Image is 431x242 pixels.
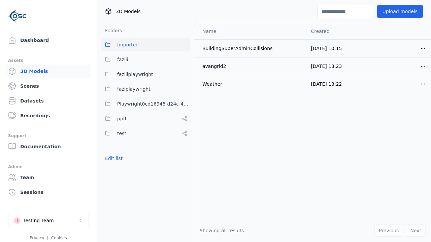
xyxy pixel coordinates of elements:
span: ppff [117,115,126,123]
button: Imported [101,38,190,51]
th: Name [194,23,305,39]
span: | [47,236,48,240]
a: Scenes [5,79,91,93]
span: Showing all results [200,228,244,233]
h3: Folders [101,27,122,34]
a: 3D Models [5,65,91,78]
a: Privacy [30,236,44,240]
div: Weather [202,81,300,87]
th: Created [305,23,368,39]
span: Imported [117,41,139,49]
a: Cookies [51,236,67,240]
span: faziplaywright [117,85,151,93]
div: Assets [8,56,89,65]
button: Select a workspace [8,214,89,227]
div: T [14,217,21,224]
button: faziplaywright [101,82,190,96]
button: faziiiplaywright [101,68,190,81]
a: Sessions [5,186,91,199]
a: Documentation [5,140,91,153]
a: Datasets [5,94,91,108]
span: [DATE] 13:23 [311,64,342,69]
button: Upload models [377,5,423,18]
button: test [101,127,190,140]
button: Edit list [101,152,127,164]
div: Admin [8,163,89,171]
div: avangrid2 [202,63,300,70]
div: Testing Team [23,217,54,224]
button: Playwright0cd16945-d24c-45f9-a8ba-c74193e3fd84 [101,97,190,111]
span: faziii [117,55,128,64]
button: ppff [101,112,190,125]
a: Team [5,171,91,184]
img: Logo [8,7,27,26]
span: [DATE] 10:15 [311,46,342,51]
div: BuildingSuperAdminCollisions [202,45,300,52]
span: 3D Models [116,8,140,15]
span: faziiiplaywright [117,70,153,78]
span: Playwright0cd16945-d24c-45f9-a8ba-c74193e3fd84 [117,100,190,108]
div: Support [8,132,89,140]
a: Recordings [5,109,91,122]
span: test [117,129,126,137]
a: Dashboard [5,34,91,47]
button: faziii [101,53,190,66]
span: [DATE] 13:22 [311,81,342,87]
